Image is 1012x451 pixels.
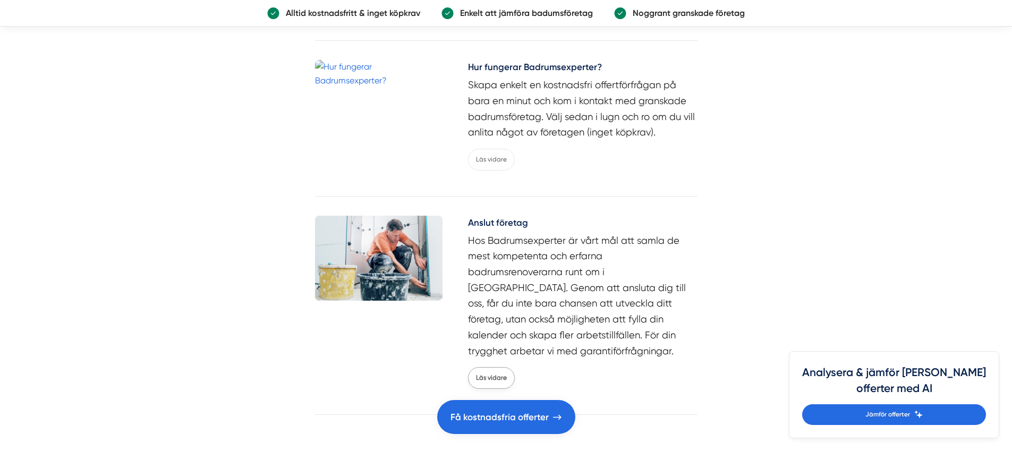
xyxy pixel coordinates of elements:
[802,404,986,425] a: Jämför offerter
[279,6,420,20] p: Alltid kostnadsfritt & inget köpkrav
[454,6,593,20] p: Enkelt att jämföra badumsföretag
[468,77,698,140] p: Skapa enkelt en kostnadsfri offertförfrågan på bara en minut och kom i kontakt med granskade badr...
[450,410,549,424] span: Få kostnadsfria offerter
[468,367,515,389] a: Läs vidare
[468,233,698,359] p: Hos Badrumsexperter är vårt mål att samla de mest kompetenta och erfarna badrumsrenoverarna runt ...
[468,149,515,171] a: Läs vidare
[865,410,910,420] span: Jämför offerter
[315,60,443,87] img: Hur fungerar Badrumsexperter?
[437,400,575,434] a: Få kostnadsfria offerter
[468,60,698,77] a: Hur fungerar Badrumsexperter?
[626,6,745,20] p: Noggrant granskade företag
[468,216,698,233] a: Anslut företag
[315,216,443,301] img: Anslut företag
[802,364,986,404] h4: Analysera & jämför [PERSON_NAME] offerter med AI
